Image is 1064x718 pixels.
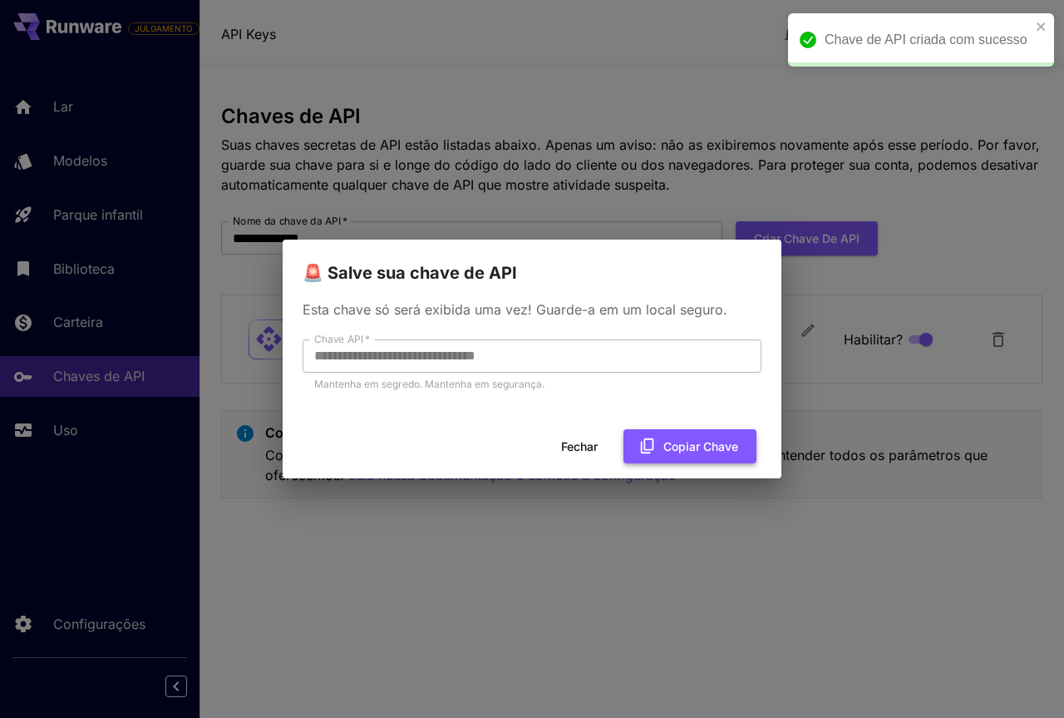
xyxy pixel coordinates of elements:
[1036,20,1047,33] button: fechar
[623,429,756,463] button: Copiar chave
[825,32,1027,47] font: Chave de API criada com sucesso
[303,301,727,318] font: Esta chave só será exibida uma vez! Guarde-a em um local seguro.
[314,378,544,390] font: Mantenha em segredo. Mantenha em segurança.
[303,263,517,283] font: 🚨 Salve sua chave de API
[561,439,598,453] font: Fechar
[314,333,363,345] font: Chave API
[542,429,617,463] button: Fechar
[663,439,738,453] font: Copiar chave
